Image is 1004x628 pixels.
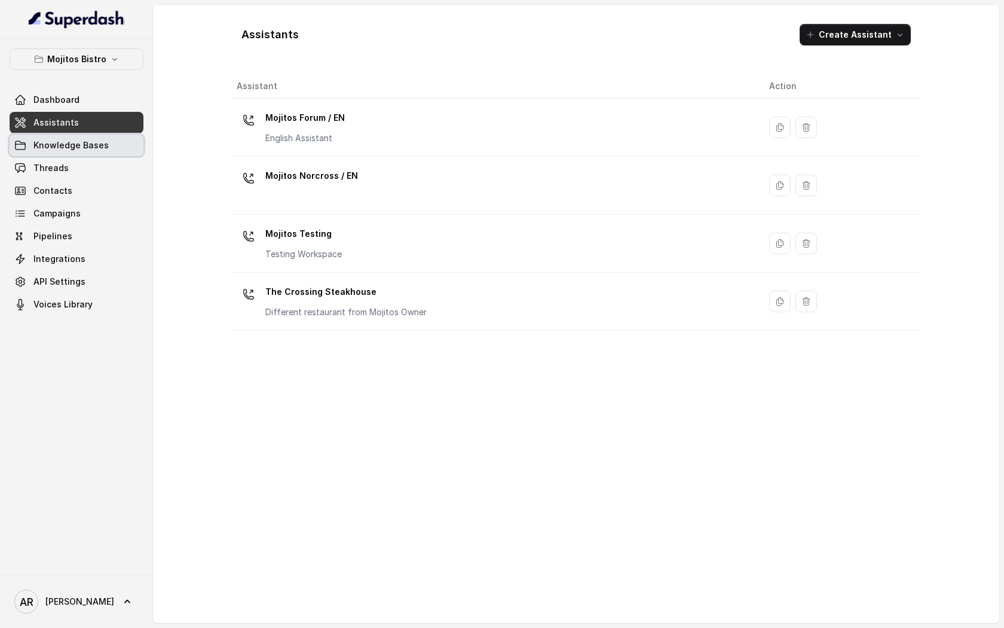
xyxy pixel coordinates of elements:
[10,271,143,292] a: API Settings
[10,89,143,111] a: Dashboard
[10,157,143,179] a: Threads
[760,74,920,99] th: Action
[33,139,109,151] span: Knowledge Bases
[265,132,345,144] p: English Assistant
[29,10,125,29] img: light.svg
[10,180,143,202] a: Contacts
[800,24,911,45] button: Create Assistant
[10,112,143,133] a: Assistants
[33,276,85,288] span: API Settings
[10,48,143,70] button: Mojitos Bistro
[232,74,760,99] th: Assistant
[265,166,358,185] p: Mojitos Norcross / EN
[265,248,342,260] p: Testing Workspace
[10,585,143,618] a: [PERSON_NAME]
[47,52,106,66] p: Mojitos Bistro
[10,248,143,270] a: Integrations
[241,25,299,44] h1: Assistants
[33,162,69,174] span: Threads
[265,224,342,243] p: Mojitos Testing
[265,108,345,127] p: Mojitos Forum / EN
[20,596,33,608] text: AR
[33,208,81,220] span: Campaigns
[10,135,143,156] a: Knowledge Bases
[10,294,143,315] a: Voices Library
[33,94,79,106] span: Dashboard
[33,230,72,242] span: Pipelines
[33,185,72,197] span: Contacts
[45,596,114,608] span: [PERSON_NAME]
[33,253,85,265] span: Integrations
[265,282,427,301] p: The Crossing Steakhouse
[10,225,143,247] a: Pipelines
[33,117,79,129] span: Assistants
[10,203,143,224] a: Campaigns
[265,306,427,318] p: Different restaurant from Mojitos Owner
[33,298,93,310] span: Voices Library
